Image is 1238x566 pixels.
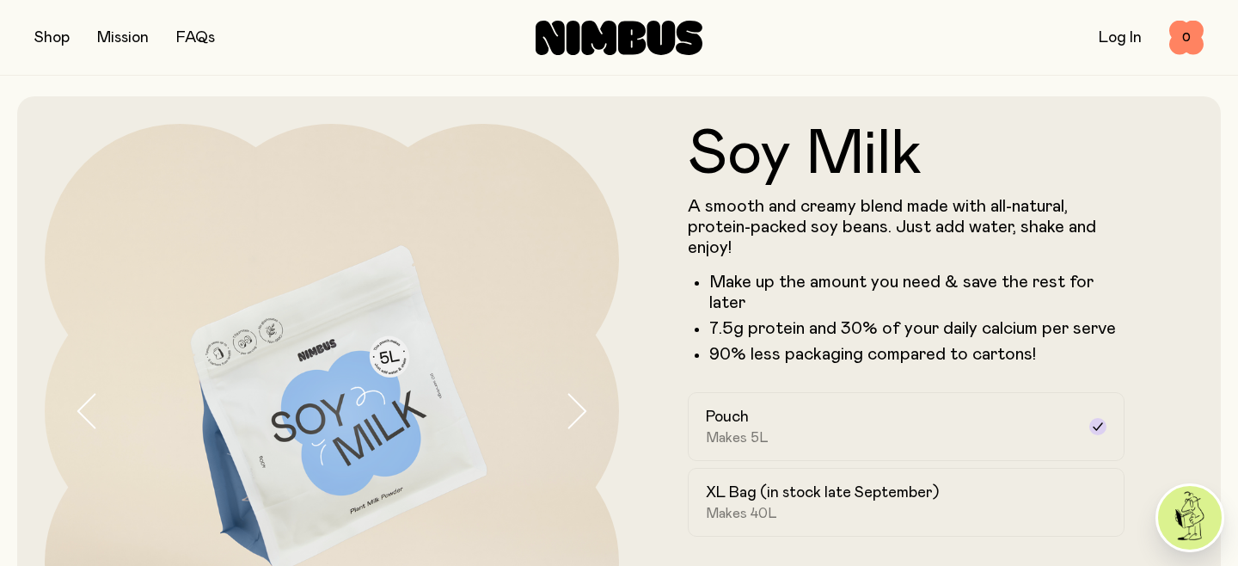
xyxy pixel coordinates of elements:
span: Makes 5L [706,429,769,446]
h2: Pouch [706,407,749,428]
img: agent [1158,486,1222,550]
li: Make up the amount you need & save the rest for later [709,272,1125,313]
p: 90% less packaging compared to cartons! [709,344,1125,365]
h2: XL Bag (in stock late September) [706,483,939,503]
button: 0 [1169,21,1204,55]
a: Mission [97,30,149,46]
h1: Soy Milk [688,124,1125,186]
span: Makes 40L [706,505,777,522]
a: Log In [1099,30,1142,46]
li: 7.5g protein and 30% of your daily calcium per serve [709,318,1125,339]
p: A smooth and creamy blend made with all-natural, protein-packed soy beans. Just add water, shake ... [688,196,1125,258]
a: FAQs [176,30,215,46]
